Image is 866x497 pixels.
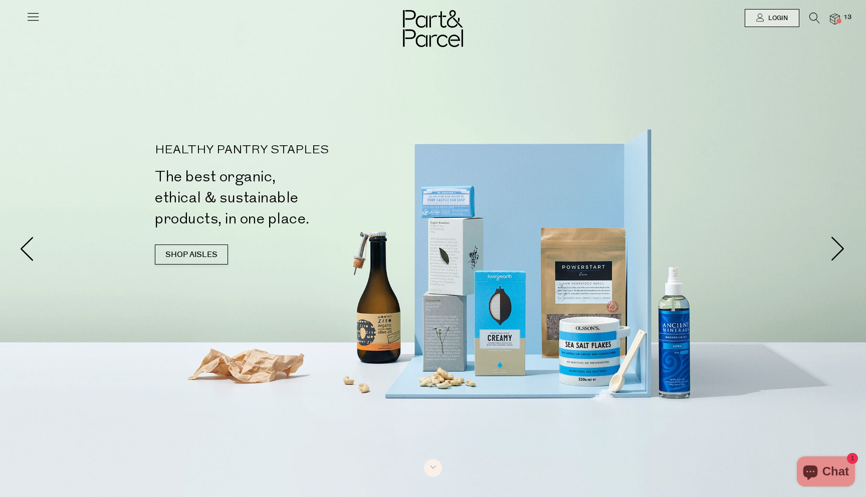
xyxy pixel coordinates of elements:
[155,166,437,229] h2: The best organic, ethical & sustainable products, in one place.
[155,244,228,265] a: SHOP AISLES
[766,14,788,23] span: Login
[155,144,437,156] p: HEALTHY PANTRY STAPLES
[794,456,858,489] inbox-online-store-chat: Shopify online store chat
[403,10,463,47] img: Part&Parcel
[745,9,799,27] a: Login
[841,13,854,22] span: 13
[830,14,840,24] a: 13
